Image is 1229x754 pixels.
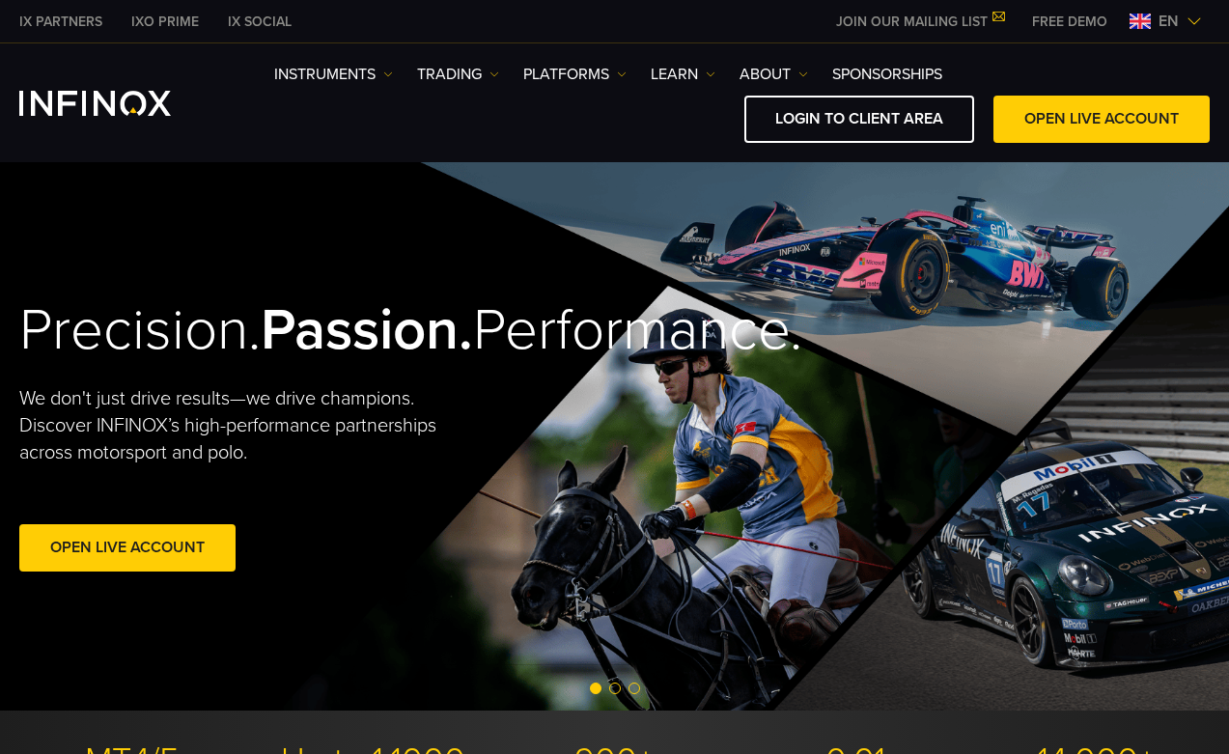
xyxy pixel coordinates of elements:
[19,295,555,366] h2: Precision. Performance.
[822,14,1018,30] a: JOIN OUR MAILING LIST
[832,63,942,86] a: SPONSORSHIPS
[590,683,601,694] span: Go to slide 1
[1151,10,1187,33] span: en
[1018,12,1122,32] a: INFINOX MENU
[609,683,621,694] span: Go to slide 2
[213,12,306,32] a: INFINOX
[523,63,627,86] a: PLATFORMS
[274,63,393,86] a: Instruments
[744,96,974,143] a: LOGIN TO CLIENT AREA
[993,96,1210,143] a: OPEN LIVE ACCOUNT
[651,63,715,86] a: Learn
[740,63,808,86] a: ABOUT
[628,683,640,694] span: Go to slide 3
[19,524,236,572] a: Open Live Account
[19,91,216,116] a: INFINOX Logo
[261,295,473,365] strong: Passion.
[5,12,117,32] a: INFINOX
[417,63,499,86] a: TRADING
[117,12,213,32] a: INFINOX
[19,385,448,466] p: We don't just drive results—we drive champions. Discover INFINOX’s high-performance partnerships ...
